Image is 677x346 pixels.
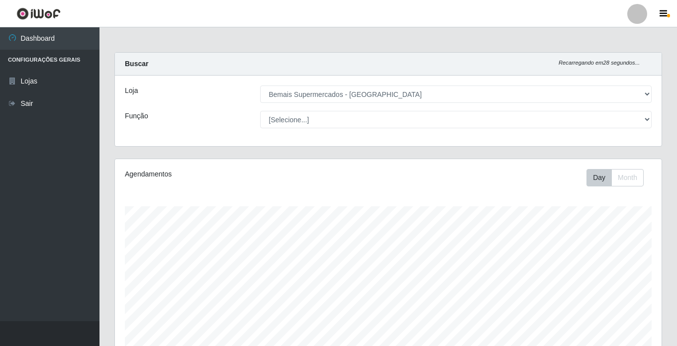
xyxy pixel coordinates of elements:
[125,60,148,68] strong: Buscar
[611,169,644,186] button: Month
[559,60,640,66] i: Recarregando em 28 segundos...
[586,169,644,186] div: First group
[125,169,336,179] div: Agendamentos
[586,169,612,186] button: Day
[125,86,138,96] label: Loja
[125,111,148,121] label: Função
[586,169,652,186] div: Toolbar with button groups
[16,7,61,20] img: CoreUI Logo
